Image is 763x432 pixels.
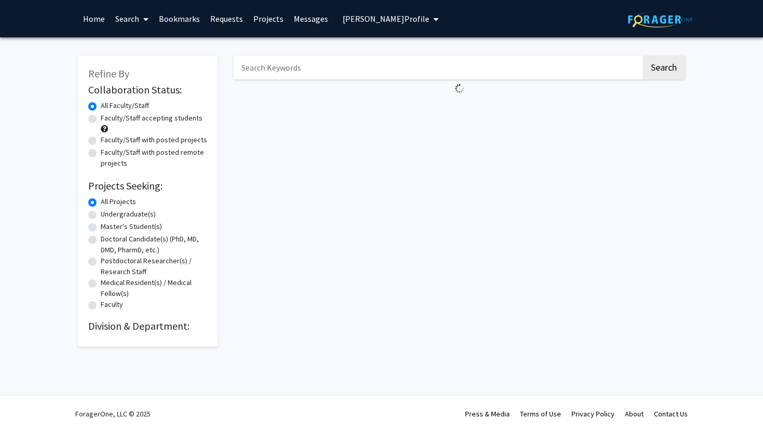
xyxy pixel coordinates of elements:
[154,1,205,37] a: Bookmarks
[520,409,561,419] a: Terms of Use
[248,1,289,37] a: Projects
[101,255,208,277] label: Postdoctoral Researcher(s) / Research Staff
[628,11,693,28] img: ForagerOne Logo
[75,396,151,432] div: ForagerOne, LLC © 2025
[101,113,202,124] label: Faculty/Staff accepting students
[234,98,685,122] nav: Page navigation
[88,320,208,332] h2: Division & Department:
[451,79,469,98] img: Loading
[101,100,149,111] label: All Faculty/Staff
[101,221,162,232] label: Master's Student(s)
[205,1,248,37] a: Requests
[101,196,136,207] label: All Projects
[101,277,208,299] label: Medical Resident(s) / Medical Fellow(s)
[643,56,685,79] button: Search
[289,1,333,37] a: Messages
[719,385,755,424] iframe: Chat
[571,409,615,419] a: Privacy Policy
[101,134,207,145] label: Faculty/Staff with posted projects
[101,299,123,310] label: Faculty
[110,1,154,37] a: Search
[101,147,208,169] label: Faculty/Staff with posted remote projects
[88,180,208,192] h2: Projects Seeking:
[88,67,129,80] span: Refine By
[234,56,641,79] input: Search Keywords
[78,1,110,37] a: Home
[625,409,644,419] a: About
[88,84,208,96] h2: Collaboration Status:
[101,209,156,220] label: Undergraduate(s)
[101,234,208,255] label: Doctoral Candidate(s) (PhD, MD, DMD, PharmD, etc.)
[465,409,510,419] a: Press & Media
[343,14,429,24] span: [PERSON_NAME] Profile
[654,409,688,419] a: Contact Us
